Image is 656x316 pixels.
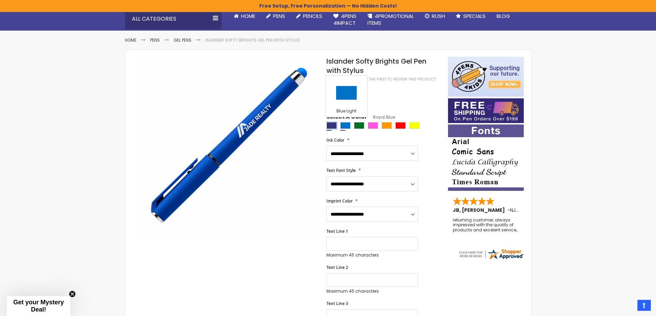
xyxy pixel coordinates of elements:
div: Yellow [409,122,419,129]
img: royal-blue-4pgs-agp-islander-softy-brights-gel-w-stylus_1.jpg [139,56,317,235]
span: Select A Color [326,113,367,122]
div: Get your Mystery Deal!Close teaser [7,296,70,316]
span: Blog [497,12,510,20]
a: Specials [450,9,491,24]
span: Get your Mystery Deal! [13,299,64,313]
a: Gel Pens [174,37,191,43]
span: Text Font Style [326,167,356,173]
li: Islander Softy Brights Gel Pen with Stylus [205,37,300,43]
span: Ink Color [326,137,344,143]
p: Maximum 45 characters [326,288,418,294]
p: Maximum 45 characters [326,252,418,258]
img: font-personalization-examples [448,124,524,191]
span: 4PROMOTIONAL ITEMS [367,12,414,26]
div: returning customer, always impressed with the quality of products and excelent service, will retu... [453,218,520,232]
div: Royal Blue [326,122,337,129]
span: JB, [PERSON_NAME] [453,207,507,214]
a: Blog [491,9,516,24]
a: Home [125,37,136,43]
img: Free shipping on orders over $199 [448,98,524,123]
img: 4pens.com widget logo [458,248,524,260]
a: Top [637,300,651,311]
span: Home [241,12,255,20]
span: Pens [273,12,285,20]
div: Red [395,122,406,129]
span: 4Pens 4impact [333,12,356,26]
span: Rush [432,12,445,20]
span: Text Line 2 [326,264,348,270]
a: 4Pens4impact [328,9,362,31]
span: Imprint Color [326,198,353,204]
span: Royal Blue [367,114,395,120]
div: Pink [368,122,378,129]
div: Blue Light [340,122,351,129]
a: Pencils [291,9,328,24]
a: Home [228,9,261,24]
button: Close teaser [69,291,76,297]
span: Text Line 3 [326,301,348,306]
span: Text Line 1 [326,228,348,234]
div: All Categories [125,9,221,29]
span: - , [507,207,567,214]
div: Orange [382,122,392,129]
span: Pencils [303,12,322,20]
a: Be the first to review this product [364,77,436,82]
a: Rush [419,9,450,24]
span: Specials [463,12,486,20]
a: Pens [150,37,160,43]
div: Blue Light [327,108,365,115]
a: 4pens.com certificate URL [458,256,524,262]
a: 4PROMOTIONALITEMS [362,9,419,31]
a: Pens [261,9,291,24]
div: Green [354,122,364,129]
img: 4pens 4 kids [448,57,524,97]
span: Islander Softy Brights Gel Pen with Stylus [326,56,426,75]
span: NJ [510,207,519,214]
